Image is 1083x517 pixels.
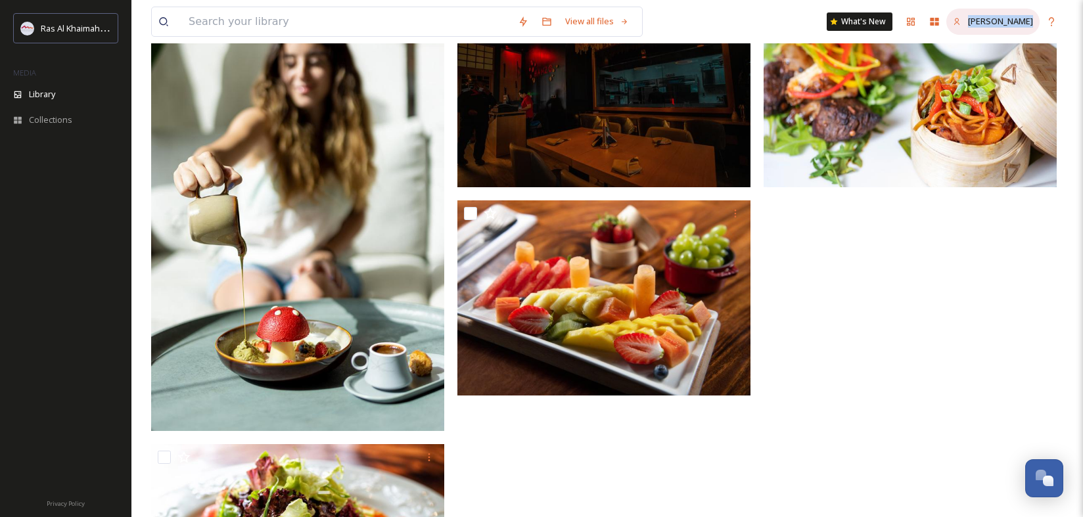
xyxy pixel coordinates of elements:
[47,499,85,508] span: Privacy Policy
[29,114,72,126] span: Collections
[559,9,635,34] a: View all files
[47,495,85,510] a: Privacy Policy
[946,9,1040,34] a: [PERSON_NAME]
[968,15,1033,27] span: [PERSON_NAME]
[13,68,36,78] span: MEDIA
[457,200,750,396] img: Mai-Tai-Lounge-dish-a-la-carte(2).jpg
[21,22,34,35] img: Logo_RAKTDA_RGB-01.png
[1025,459,1063,497] button: Open Chat
[29,88,55,101] span: Library
[41,22,227,34] span: Ras Al Khaimah Tourism Development Authority
[827,12,892,31] a: What's New
[182,7,511,36] input: Search your library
